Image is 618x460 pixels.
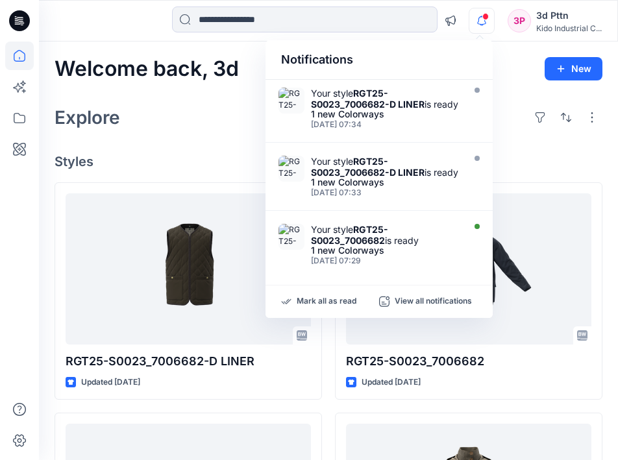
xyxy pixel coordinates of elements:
[278,156,304,182] img: RGT25-S0023_7006682-D LINER
[66,193,311,345] a: RGT25-S0023_7006682-D LINER
[278,88,304,114] img: RGT25-S0023_7006682-D LINER
[362,376,421,389] p: Updated [DATE]
[545,57,602,80] button: New
[311,188,460,197] div: Wednesday, October 01, 2025 07:33
[311,224,460,246] div: Your style is ready
[536,8,602,23] div: 3d Pttn
[55,57,239,81] h2: Welcome back, 3d
[311,88,425,110] strong: RGT25-S0023_7006682-D LINER
[297,296,356,308] p: Mark all as read
[266,40,493,80] div: Notifications
[536,23,602,33] div: Kido Industrial C...
[278,224,304,250] img: RGT25-S0023_7006682
[66,352,311,370] p: RGT25-S0023_7006682-D LINER
[311,156,460,178] div: Your style is ready
[311,88,460,110] div: Your style is ready
[311,256,460,265] div: Wednesday, October 01, 2025 07:29
[55,107,120,128] h2: Explore
[311,110,460,119] div: 1 new Colorways
[311,156,425,178] strong: RGT25-S0023_7006682-D LINER
[395,296,472,308] p: View all notifications
[311,246,460,255] div: 1 new Colorways
[55,154,602,169] h4: Styles
[81,376,140,389] p: Updated [DATE]
[311,224,388,246] strong: RGT25-S0023_7006682
[311,120,460,129] div: Wednesday, October 01, 2025 07:34
[346,352,591,370] p: RGT25-S0023_7006682
[508,9,531,32] div: 3P
[311,178,460,187] div: 1 new Colorways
